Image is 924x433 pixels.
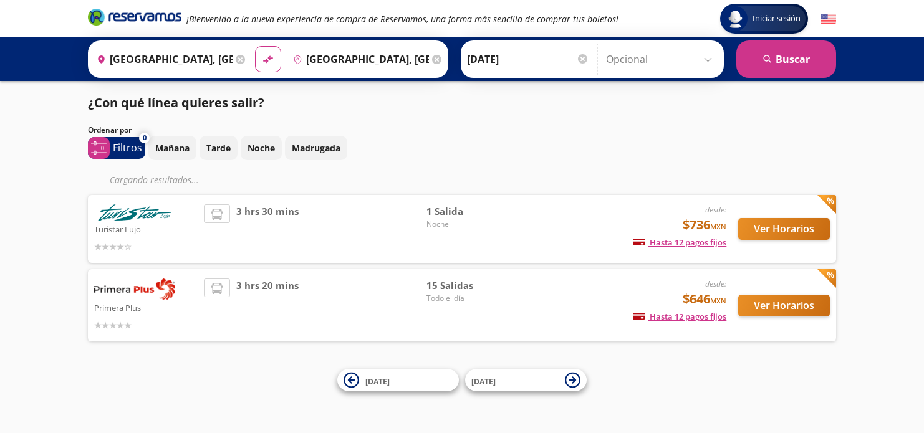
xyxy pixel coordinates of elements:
p: Madrugada [292,141,340,155]
img: Turistar Lujo [94,204,175,221]
em: desde: [705,278,726,289]
em: Cargando resultados ... [110,174,199,186]
a: Brand Logo [88,7,181,30]
p: Primera Plus [94,300,198,315]
em: desde: [705,204,726,215]
button: [DATE] [337,369,459,391]
button: Ver Horarios [738,218,830,240]
input: Buscar Destino [288,44,429,75]
button: Madrugada [285,136,347,160]
p: Turistar Lujo [94,221,198,236]
span: [DATE] [365,376,390,386]
p: ¿Con qué línea quieres salir? [88,93,264,112]
p: Tarde [206,141,231,155]
span: 1 Salida [426,204,514,219]
button: Buscar [736,40,836,78]
span: Noche [426,219,514,230]
span: Hasta 12 pagos fijos [633,237,726,248]
p: Mañana [155,141,190,155]
p: Ordenar por [88,125,132,136]
button: Tarde [200,136,238,160]
span: 0 [143,133,147,143]
button: Mañana [148,136,196,160]
input: Elegir Fecha [467,44,589,75]
button: [DATE] [465,369,587,391]
input: Opcional [606,44,718,75]
button: English [821,11,836,27]
i: Brand Logo [88,7,181,26]
p: Filtros [113,140,142,155]
small: MXN [710,296,726,305]
img: Primera Plus [94,278,175,300]
span: $646 [683,290,726,308]
button: Ver Horarios [738,295,830,316]
p: Noche [248,141,275,155]
span: Hasta 12 pagos fijos [633,311,726,322]
span: Iniciar sesión [748,12,806,25]
span: $736 [683,216,726,234]
button: 0Filtros [88,137,145,159]
button: Noche [241,136,282,160]
span: 3 hrs 20 mins [236,278,299,332]
span: Todo el día [426,293,514,304]
span: 15 Salidas [426,278,514,293]
span: [DATE] [471,376,496,386]
span: 3 hrs 30 mins [236,204,299,254]
small: MXN [710,222,726,231]
em: ¡Bienvenido a la nueva experiencia de compra de Reservamos, una forma más sencilla de comprar tus... [186,13,618,25]
input: Buscar Origen [92,44,233,75]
